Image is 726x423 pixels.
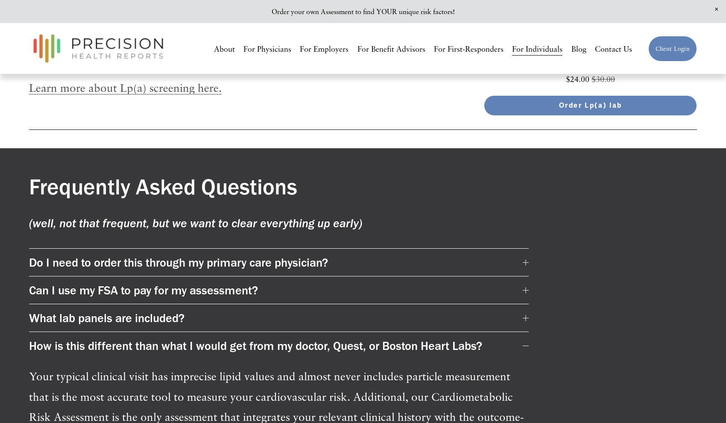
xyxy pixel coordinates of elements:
button: How is this different than what I would get from my doctor, Quest, or Boston Heart Labs? [29,332,529,359]
a: Blog [571,41,586,56]
a: Client Login [648,36,697,62]
button: Do I need to order this through my primary care physician? [29,249,529,276]
span: How is this different than what I would get from my doctor, Quest, or Boston Heart Labs? [29,338,523,353]
h2: Frequently Asked Questions [29,172,613,202]
a: For Benefit Advisors [357,41,425,56]
span: Order Lp(a) lab [559,101,622,110]
a: About [214,41,235,56]
img: Precision Health Reports [29,30,167,67]
span: What lab panels are included? [29,311,523,325]
a: For Physicians [243,41,291,56]
a: Contact Us [595,41,632,56]
span: Can I use my FSA to pay for my assessment? [29,283,523,297]
div: $24.00 [484,72,697,86]
span: Do I need to order this through my primary care physician? [29,255,523,270]
em: (well, not that frequent, but we want to clear everything up early) [29,216,362,230]
a: For Individuals [512,41,562,56]
a: Learn more about Lp(a) screening here. [29,81,222,94]
a: For Employers [300,41,348,56]
a: For First-Responders [434,41,504,56]
span: $30.00 [591,74,615,84]
button: Order Lp(a) lab [484,95,697,116]
button: What lab panels are included? [29,304,529,332]
iframe: Chat Widget [683,382,726,423]
button: Can I use my FSA to pay for my assessment? [29,276,529,304]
